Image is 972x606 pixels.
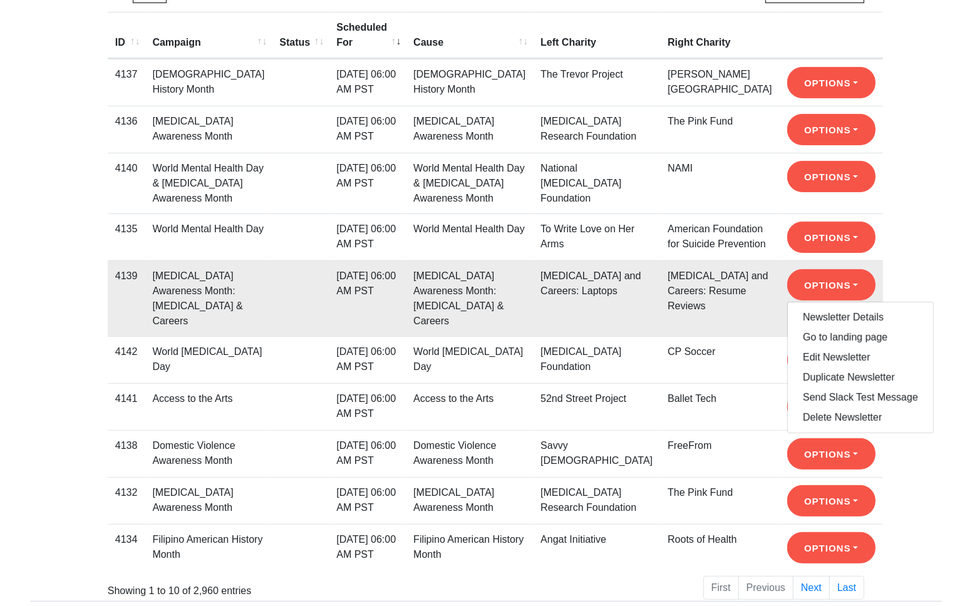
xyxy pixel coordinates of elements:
a: [MEDICAL_DATA] and Careers: Laptops [540,270,641,296]
td: [MEDICAL_DATA] Awareness Month [406,477,533,524]
td: 4132 [108,477,145,524]
a: National [MEDICAL_DATA] Foundation [540,163,621,203]
td: World Mental Health Day [406,213,533,260]
td: [DATE] 06:00 AM PST [329,153,406,213]
td: [DATE] 06:00 AM PST [329,106,406,153]
td: [DATE] 06:00 AM PST [329,213,406,260]
div: Options [787,302,934,433]
th: ID: activate to sort column ascending [108,12,145,59]
th: Right Charity [660,12,780,59]
td: 4140 [108,153,145,213]
td: [DATE] 06:00 AM PST [329,524,406,571]
button: Options [787,269,876,300]
th: Status: activate to sort column ascending [272,12,329,59]
button: Options [787,438,876,470]
a: Ballet Tech [668,393,716,404]
td: [MEDICAL_DATA] Awareness Month: [MEDICAL_DATA] & Careers [145,260,272,336]
td: World Mental Health Day [145,213,272,260]
button: Options [787,114,876,145]
td: [MEDICAL_DATA] Awareness Month [406,106,533,153]
a: NAMI [668,163,693,173]
td: 4136 [108,106,145,153]
td: [DATE] 06:00 AM PST [329,383,406,430]
td: [DATE] 06:00 AM PST [329,336,406,383]
td: [MEDICAL_DATA] Awareness Month [145,106,272,153]
a: Savvy [DEMOGRAPHIC_DATA] [540,440,653,466]
a: Edit Newsletter [788,347,933,367]
td: Domestic Violence Awareness Month [145,430,272,477]
td: 4139 [108,260,145,336]
td: World Mental Health Day & [MEDICAL_DATA] Awareness Month [406,153,533,213]
th: Scheduled For: activate to sort column ascending [329,12,406,59]
td: 4137 [108,59,145,106]
button: Options [787,161,876,192]
td: [MEDICAL_DATA] Awareness Month [145,477,272,524]
td: World Mental Health Day & [MEDICAL_DATA] Awareness Month [145,153,272,213]
a: FreeFrom [668,440,711,451]
a: Last [829,576,864,600]
button: Options [787,485,876,516]
a: [MEDICAL_DATA] Foundation [540,346,621,372]
td: Access to the Arts [145,383,272,430]
a: Roots of Health [668,534,737,545]
a: Duplicate Newsletter [788,367,933,388]
td: Domestic Violence Awareness Month [406,430,533,477]
div: Showing 1 to 10 of 2,960 entries [108,575,412,598]
td: 4135 [108,213,145,260]
a: Go to landing page [788,327,933,347]
th: Cause: activate to sort column ascending [406,12,533,59]
a: Send Slack Test Message [788,388,933,408]
td: Filipino American History Month [406,524,533,571]
button: Options [787,532,876,563]
a: The Pink Fund [668,487,733,498]
td: [DATE] 06:00 AM PST [329,430,406,477]
td: [DEMOGRAPHIC_DATA] History Month [406,59,533,106]
td: [DEMOGRAPHIC_DATA] History Month [145,59,272,106]
td: 4142 [108,336,145,383]
a: [PERSON_NAME][GEOGRAPHIC_DATA] [668,69,772,95]
td: 4141 [108,383,145,430]
a: American Foundation for Suicide Prevention [668,223,766,249]
a: Newsletter Details [788,307,933,327]
td: [DATE] 06:00 AM PST [329,260,406,336]
button: Options [787,67,876,98]
a: Angat Initiative [540,534,606,545]
td: 4138 [108,430,145,477]
td: [MEDICAL_DATA] Awareness Month: [MEDICAL_DATA] & Careers [406,260,533,336]
th: Campaign: activate to sort column ascending [145,12,272,59]
td: [DATE] 06:00 AM PST [329,59,406,106]
button: Options [787,222,876,253]
td: World [MEDICAL_DATA] Day [406,336,533,383]
a: The Trevor Project [540,69,623,80]
a: Next [793,576,830,600]
td: 4134 [108,524,145,571]
a: 52nd Street Project [540,393,626,404]
a: [MEDICAL_DATA] Research Foundation [540,487,636,513]
a: The Pink Fund [668,116,733,126]
td: Filipino American History Month [145,524,272,571]
td: [DATE] 06:00 AM PST [329,477,406,524]
a: CP Soccer [668,346,715,357]
a: To Write Love on Her Arms [540,223,634,249]
a: Delete Newsletter [788,408,933,428]
a: [MEDICAL_DATA] Research Foundation [540,116,636,141]
td: World [MEDICAL_DATA] Day [145,336,272,383]
a: [MEDICAL_DATA] and Careers: Resume Reviews [668,270,768,311]
th: Left Charity [533,12,660,59]
td: Access to the Arts [406,383,533,430]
